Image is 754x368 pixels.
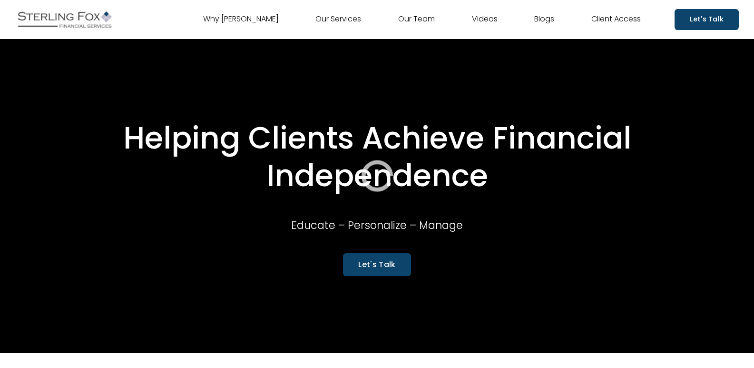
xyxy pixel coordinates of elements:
a: Our Team [398,12,435,27]
a: Our Services [315,12,361,27]
a: Let's Talk [675,9,739,30]
a: Client Access [591,12,641,27]
a: Why [PERSON_NAME] [203,12,279,27]
h1: Helping Clients Achieve Financial Independence [44,119,710,195]
a: Let's Talk [343,253,411,276]
a: Videos [472,12,498,27]
p: Educate – Personalize – Manage [240,216,514,235]
img: Sterling Fox Financial Services [15,8,114,31]
a: Blogs [534,12,554,27]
